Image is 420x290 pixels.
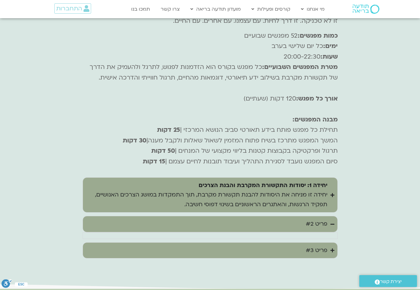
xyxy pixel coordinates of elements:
a: מי אנחנו [298,3,328,15]
b: שעות: [320,53,338,61]
span: תחילת כל מפגש פותח בידע תאורטי סביב הנושא המרכזי | [180,126,338,134]
b: כמות מפגשים: [298,32,338,40]
span: 52 מפגשים שבועיים [244,32,298,40]
strong: יחידה 1: יסודות התקשורת המקרבת והבנת הצרכים [199,182,327,189]
img: תודעה בריאה [353,5,379,14]
b: ימים: [323,42,338,50]
a: תמכו בנו [128,3,153,15]
b: 15 דקות [143,157,165,165]
a: מועדון תודעה בריאה [187,3,244,15]
b: 50 דקות [151,147,175,155]
div: יחידה זו מניחה את היסודות להבנת תקשורת מקרבת, תוך התמקדות במושג הצרכים האנושיים, תפקיד הרגשות, וה... [86,181,327,210]
a: התחברות [54,3,91,14]
span: יצירת קשר [380,278,402,286]
span: תרגול ופרקטיקה בקבוצות קטנות בליווי מקצועי של המנחים | [175,147,338,155]
b: אורך כל מפגש: [296,94,338,103]
a: קורסים ופעילות [248,3,293,15]
span: זו לא טכניקה. זו דרך לחיות. עם עצמנו. עם אחרים. עם החיים. [173,17,338,25]
span: 120 דקות (שעתיים) [244,94,296,103]
a: צרו קשר [158,3,183,15]
b: מטרת המפגשים השבועיים: [262,63,338,71]
b: 25 דקות [157,126,180,134]
div: פריט #3 [306,246,327,255]
span: המשך המפגש מתרכז בשיח פתוח המזמין לשאול שאלות ולקבל מענה| [146,136,338,145]
b: 30 דקות [123,136,146,145]
span: סיום המפגש נועבד לסגירת התהליך ועיבוד תובנות לחיים עצמם | [165,157,338,165]
span: 20:00-22:30 [284,53,320,61]
span: התחברות [56,5,82,12]
a: יצירת קשר [359,275,417,287]
b: מבנה המפגשים: [292,115,338,124]
div: Accordion. Open links with Enter or Space, close with Escape, and navigate with Arrow Keys [83,177,338,259]
span: כל מפגש בקורס הוא הזדמנות לפגוש, לתרגל ולהעמיק את הדרך של תקשורת מקרבת בשילוב ידע תיאורטי, דוגמאו... [90,63,338,82]
div: פריט #2 [306,219,327,229]
span: כל יום שלישי בערב [271,42,323,50]
summary: פריט #2 [83,216,338,232]
summary: יחידה 1: יסודות התקשורת המקרבת והבנת הצרכיםיחידה זו מניחה את היסודות להבנת תקשורת מקרבת, תוך התמק... [83,177,338,213]
summary: פריט #3 [83,242,338,259]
